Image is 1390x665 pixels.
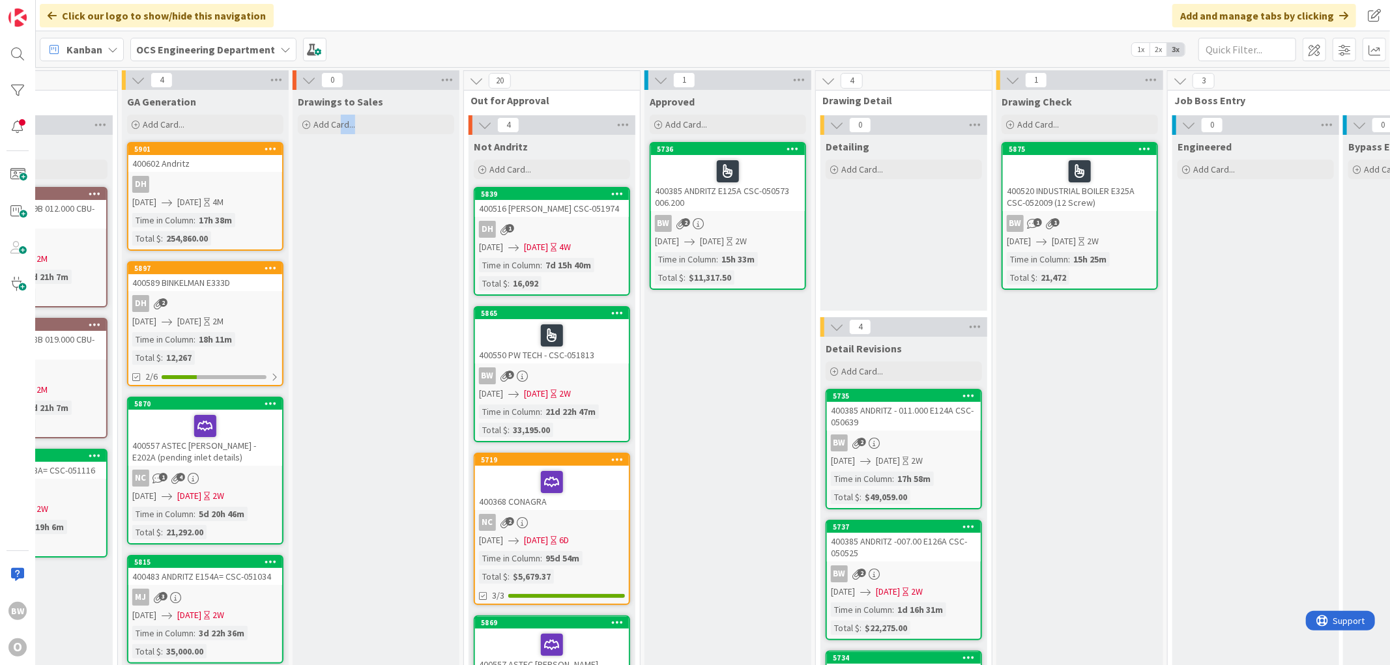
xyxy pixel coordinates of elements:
a: 5737400385 ANDRITZ -007.00 E126A CSC-050525BW[DATE][DATE]2WTime in Column:1d 16h 31mTotal $:$22,2... [826,520,982,640]
div: 5870 [134,399,282,408]
div: Total $ [479,423,508,437]
span: 1 [673,72,695,88]
div: 2M [212,315,224,328]
div: Total $ [655,270,684,285]
div: 16,092 [510,276,542,290]
span: 4 [497,117,519,133]
span: [DATE] [524,387,548,401]
div: 2W [735,234,747,248]
div: 15d 21h 7m [20,401,72,415]
span: : [684,270,686,285]
div: 400385 ANDRITZ - 011.000 E124A CSC- 050639 [827,402,981,431]
div: 5735400385 ANDRITZ - 011.000 E124A CSC- 050639 [827,390,981,431]
div: BW [1007,215,1024,232]
a: 5870400557 ASTEC [PERSON_NAME] - E202A (pending inlet details)NC[DATE][DATE]2WTime in Column:5d 2... [127,397,283,545]
div: 2W [212,608,224,622]
div: NC [479,514,496,531]
span: 1x [1132,43,1150,56]
span: 0 [849,117,871,133]
div: 15h 33m [718,252,758,266]
div: Time in Column [132,332,194,347]
span: : [892,602,894,617]
div: 1d 16h 31m [894,602,946,617]
a: 5897400589 BINKELMAN E333DDH[DATE][DATE]2MTime in Column:18h 11mTotal $:12,2672/6 [127,261,283,386]
div: 5736400385 ANDRITZ E125A CSC-050573 006.200 [651,143,805,211]
div: 5869 [481,618,629,627]
div: 2W [1087,234,1099,248]
div: 5865 [481,309,629,318]
div: 5736 [657,145,805,154]
div: Time in Column [655,252,716,266]
span: Add Card... [143,119,184,130]
span: : [161,350,163,365]
div: $22,275.00 [862,621,910,635]
span: 1 [1025,72,1047,88]
div: 5901400602 Andritz [128,143,282,172]
span: : [860,490,862,504]
span: 2/6 [145,370,158,384]
div: $5,679.37 [510,569,554,584]
div: 400589 BINKELMAN E333D [128,274,282,291]
div: 5839 [481,190,629,199]
div: 4M [212,195,224,209]
div: 2W [212,489,224,503]
span: [DATE] [177,608,201,622]
div: BW [827,565,981,582]
div: BW [651,215,805,232]
div: BW [831,434,848,451]
span: [DATE] [479,240,503,254]
span: Add Card... [313,119,355,130]
div: 17h 58m [894,472,934,486]
span: [DATE] [132,489,156,503]
div: 5865 [475,307,629,319]
div: 5839 [475,188,629,200]
span: [DATE] [479,533,503,547]
span: 2 [682,218,690,227]
div: 5719 [481,455,629,464]
span: 3/3 [492,589,504,602]
span: : [892,472,894,486]
span: : [540,258,542,272]
span: Add Card... [665,119,707,130]
span: [DATE] [831,454,855,468]
div: 5815400483 ANDRITZ E154A= CSC-051034 [128,556,282,585]
div: DH [479,221,496,238]
span: [DATE] [177,195,201,209]
span: 1 [1034,218,1042,227]
a: 5719400368 CONAGRANC[DATE][DATE]6DTime in Column:95d 54mTotal $:$5,679.373/3 [474,453,630,605]
div: 400550 PW TECH - CSC-051813 [475,319,629,363]
div: Time in Column [1007,252,1068,266]
div: BW [655,215,672,232]
span: [DATE] [876,585,900,599]
div: NC [128,470,282,487]
span: : [508,423,510,437]
div: 5901 [134,145,282,154]
span: 2x [1150,43,1167,56]
div: 5897 [128,262,282,274]
div: Total $ [479,276,508,290]
input: Quick Filter... [1198,38,1296,61]
div: Time in Column [831,472,892,486]
span: 4 [841,73,863,89]
span: 1 [159,473,167,481]
span: Drawing Check [1002,95,1072,108]
span: [DATE] [479,387,503,401]
div: 5734 [833,653,981,662]
span: Kanban [66,42,102,57]
div: 5875400520 INDUSTRIAL BOILER E325A CSC-052009 (12 Screw) [1003,143,1157,211]
span: Add Card... [841,365,883,377]
span: 4 [177,473,185,481]
span: Not Andritz [474,140,528,153]
span: Engineered [1178,140,1232,153]
div: 5870 [128,398,282,410]
div: BW [8,602,27,620]
div: $11,317.50 [686,270,734,285]
div: Time in Column [132,213,194,227]
div: 2M [36,383,48,397]
span: 3 [159,592,167,601]
div: Time in Column [479,551,540,565]
span: 1 [1051,218,1060,227]
span: 0 [321,72,343,88]
a: 5736400385 ANDRITZ E125A CSC-050573 006.200BW[DATE][DATE]2WTime in Column:15h 33mTotal $:$11,317.50 [650,142,806,290]
div: BW [827,434,981,451]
